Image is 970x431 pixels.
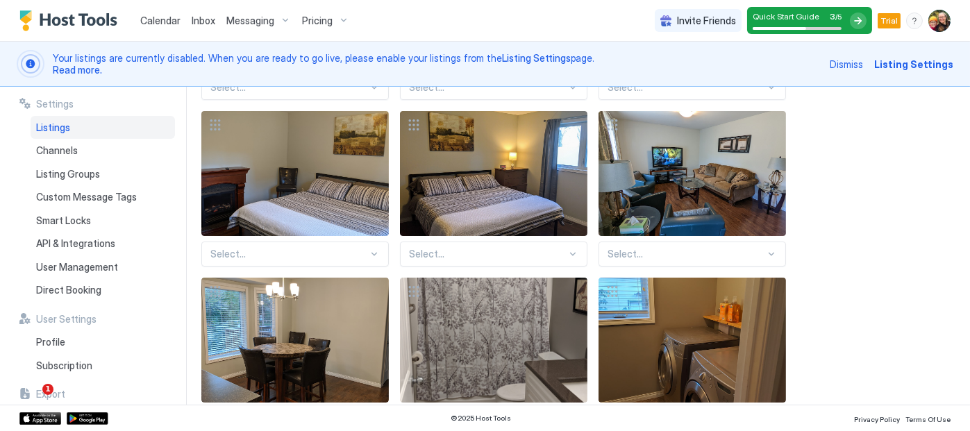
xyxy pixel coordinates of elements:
[36,336,65,348] span: Profile
[400,111,587,236] div: View image
[226,15,274,27] span: Messaging
[677,15,736,27] span: Invite Friends
[36,144,78,157] span: Channels
[928,10,951,32] div: User profile
[36,98,74,110] span: Settings
[31,255,175,279] a: User Management
[31,232,175,255] a: API & Integrations
[854,411,900,425] a: Privacy Policy
[753,11,819,22] span: Quick Start Guide
[140,13,181,28] a: Calendar
[31,185,175,209] a: Custom Message Tags
[854,415,900,423] span: Privacy Policy
[905,411,951,425] a: Terms Of Use
[201,278,389,403] div: View image
[36,121,70,134] span: Listings
[906,12,923,29] div: menu
[36,237,115,250] span: API & Integrations
[19,412,61,425] a: App Store
[880,15,898,27] span: Trial
[36,214,91,227] span: Smart Locks
[835,12,842,22] span: / 5
[192,13,215,28] a: Inbox
[31,278,175,302] a: Direct Booking
[31,209,175,233] a: Smart Locks
[302,15,333,27] span: Pricing
[905,415,951,423] span: Terms Of Use
[36,284,101,296] span: Direct Booking
[36,168,100,180] span: Listing Groups
[31,330,175,354] a: Profile
[42,384,53,395] span: 1
[201,111,389,236] div: View image
[31,116,175,140] a: Listings
[830,57,863,71] div: Dismiss
[502,52,571,64] a: Listing Settings
[36,191,137,203] span: Custom Message Tags
[19,10,124,31] a: Host Tools Logo
[830,11,835,22] span: 3
[36,313,97,326] span: User Settings
[67,412,108,425] a: Google Play Store
[53,64,102,76] a: Read more.
[31,354,175,378] a: Subscription
[36,261,118,273] span: User Management
[31,162,175,186] a: Listing Groups
[53,52,821,76] span: Your listings are currently disabled. When you are ready to go live, please enable your listings ...
[14,384,47,417] iframe: Intercom live chat
[599,111,786,236] div: View image
[451,414,512,423] span: © 2025 Host Tools
[36,360,92,372] span: Subscription
[599,278,786,403] div: View image
[140,15,181,26] span: Calendar
[874,57,953,71] div: Listing Settings
[192,15,215,26] span: Inbox
[400,278,587,403] div: View image
[31,139,175,162] a: Channels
